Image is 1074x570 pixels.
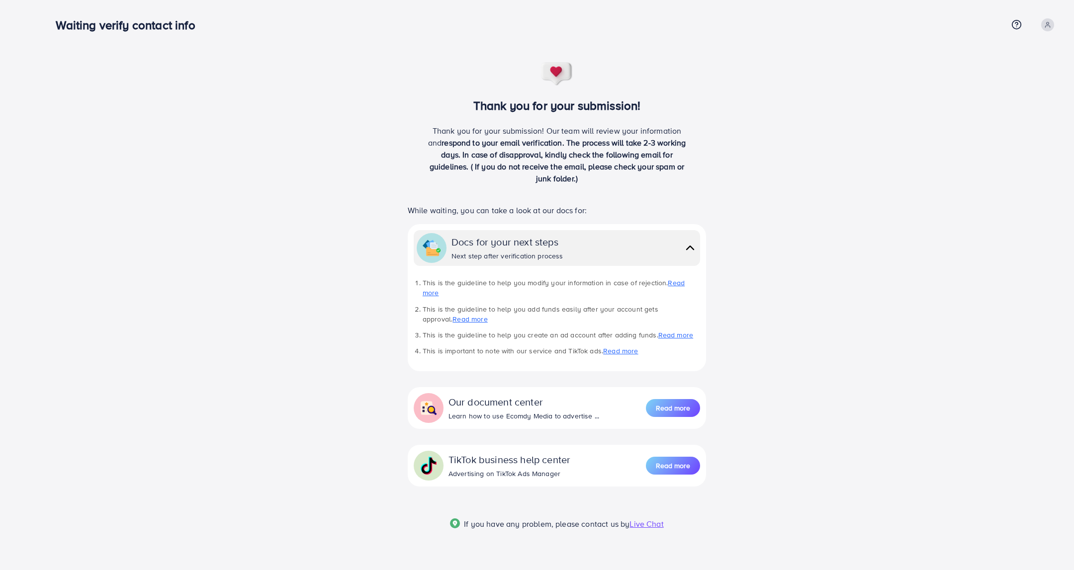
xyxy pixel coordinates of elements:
img: collapse [420,457,438,475]
div: Next step after verification process [451,251,563,261]
img: collapse [683,241,697,255]
div: Learn how to use Ecomdy Media to advertise ... [448,411,599,421]
img: collapse [423,239,441,257]
div: Advertising on TikTok Ads Manager [448,469,570,479]
a: Read more [423,278,685,298]
p: While waiting, you can take a look at our docs for: [408,204,706,216]
img: success [540,62,573,86]
a: Read more [658,330,693,340]
span: Read more [656,403,690,413]
a: Read more [646,456,700,476]
p: Thank you for your submission! Our team will review your information and [424,125,690,184]
h3: Waiting verify contact info [56,18,203,32]
h3: Thank you for your submission! [391,98,723,113]
li: This is the guideline to help you modify your information in case of rejection. [423,278,700,298]
button: Read more [646,399,700,417]
button: Read more [646,457,700,475]
img: Popup guide [450,518,460,528]
span: Read more [656,461,690,471]
a: Read more [646,398,700,418]
li: This is the guideline to help you create an ad account after adding funds. [423,330,700,340]
div: TikTok business help center [448,452,570,467]
a: Read more [452,314,487,324]
a: Read more [603,346,638,356]
li: This is the guideline to help you add funds easily after your account gets approval. [423,304,700,325]
span: respond to your email verification. The process will take 2-3 working days. In case of disapprova... [430,137,686,184]
img: collapse [420,399,438,417]
span: If you have any problem, please contact us by [464,518,629,529]
div: Our document center [448,395,599,409]
span: Live Chat [629,518,663,529]
div: Docs for your next steps [451,235,563,249]
li: This is important to note with our service and TikTok ads. [423,346,700,356]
